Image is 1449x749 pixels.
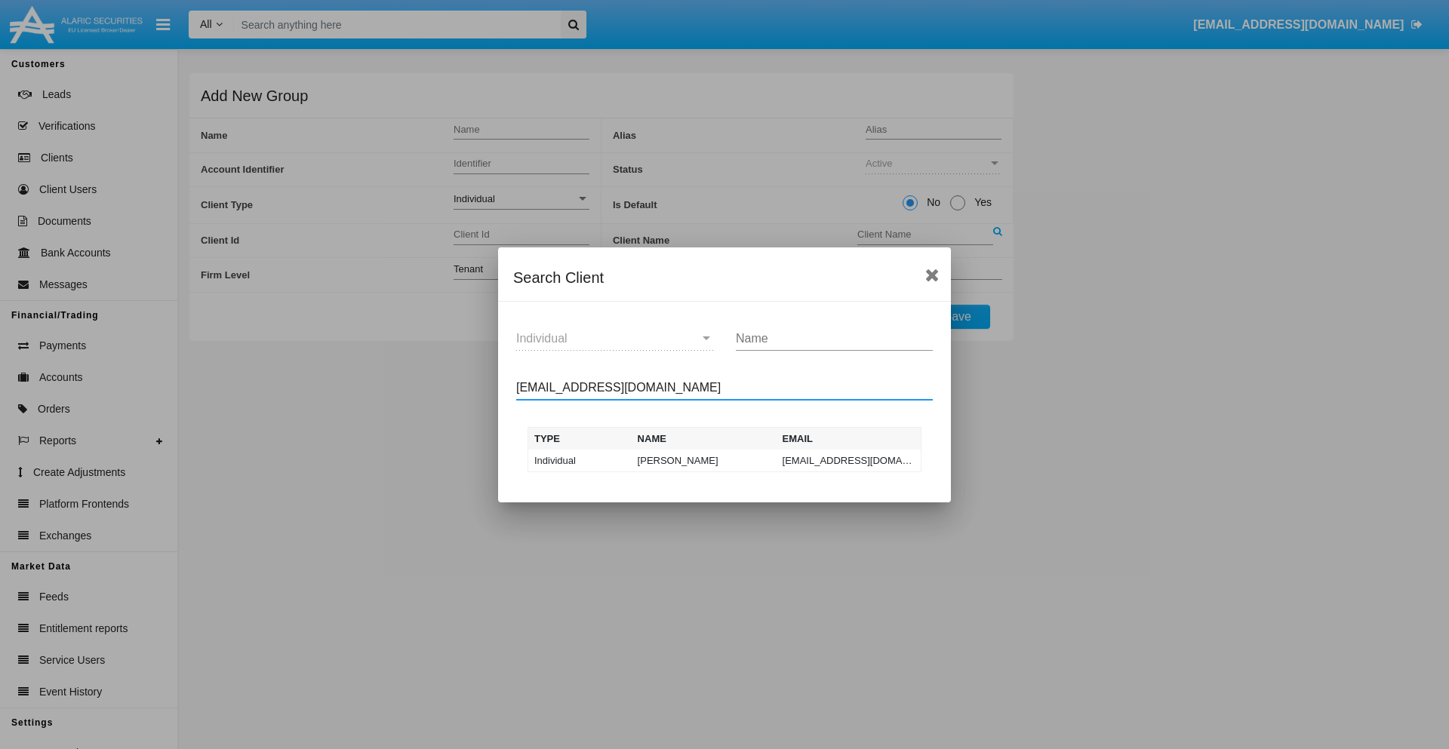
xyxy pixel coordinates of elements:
td: Individual [528,450,632,472]
td: [EMAIL_ADDRESS][DOMAIN_NAME] [777,450,921,472]
th: Name [632,427,777,450]
div: Search Client [513,266,936,290]
th: Email [777,427,921,450]
td: [PERSON_NAME] [632,450,777,472]
th: Type [528,427,632,450]
span: Individual [516,332,568,345]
